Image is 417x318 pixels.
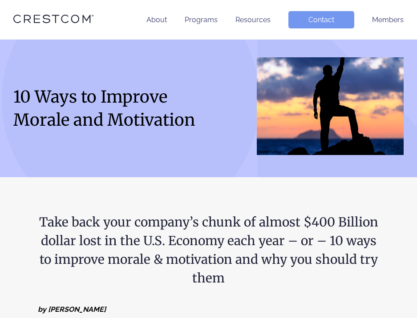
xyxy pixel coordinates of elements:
a: Members [372,16,404,24]
a: Resources [235,16,271,24]
img: 10 Ways to Improve Morale and Motivation [257,57,404,155]
a: Contact [288,11,354,28]
h1: 10 Ways to Improve Morale and Motivation [13,85,200,131]
a: About [146,16,167,24]
a: Programs [185,16,218,24]
h2: Take back your company’s chunk of almost $400 Billion dollar lost in the U.S. Economy each year –... [38,213,379,287]
strong: by [PERSON_NAME] [38,305,106,314]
